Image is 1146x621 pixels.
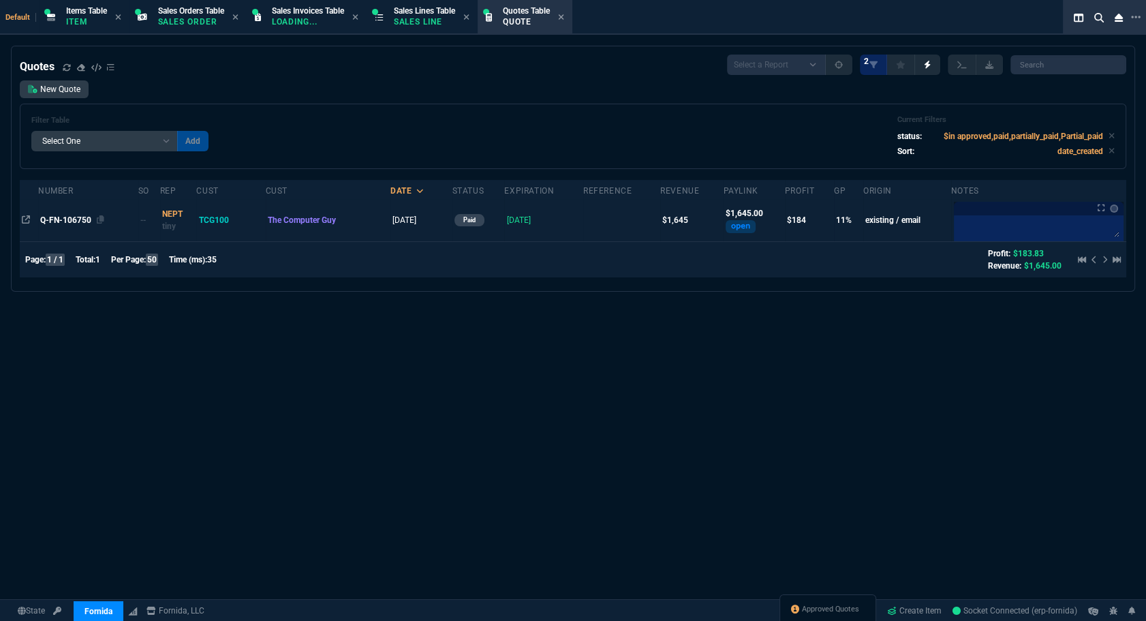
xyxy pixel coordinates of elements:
[662,215,688,225] span: $1,645
[146,254,158,266] span: 50
[1068,10,1089,26] nx-icon: Split Panels
[158,16,224,27] p: Sales Order
[76,255,95,264] span: Total:
[22,215,30,225] nx-icon: Open In Opposite Panel
[944,132,1103,141] code: $in approved,paid,partially_paid,Partial_paid
[836,215,852,225] span: 11%
[897,145,914,157] p: Sort:
[1013,249,1044,258] span: $183.83
[169,255,207,264] span: Time (ms):
[558,12,564,23] nx-icon: Close Tab
[726,207,783,219] p: $1,645.00
[158,6,224,16] span: Sales Orders Table
[660,185,699,196] div: Revenue
[115,12,121,23] nx-icon: Close Tab
[111,255,146,264] span: Per Page:
[138,185,149,196] div: SO
[38,185,74,196] div: Number
[138,199,160,241] td: Open SO in Expanded View
[162,220,194,232] p: tiny
[196,185,218,196] div: Cust
[865,214,948,226] p: existing / email
[463,12,469,23] nx-icon: Close Tab
[394,6,455,16] span: Sales Lines Table
[787,215,806,225] span: $184
[951,185,979,196] div: Notes
[1024,261,1062,271] span: $1,645.00
[268,215,336,225] span: The Computer Guy
[1010,55,1126,74] input: Search
[390,185,412,196] div: Date
[46,254,65,266] span: 1 / 1
[266,185,288,196] div: Cust
[504,185,554,196] div: Expiration
[1057,147,1103,156] code: date_created
[863,185,892,196] div: origin
[1131,11,1141,24] nx-icon: Open New Tab
[162,208,194,220] p: NEPT
[140,214,155,226] div: --
[40,215,91,225] span: Q-FN-106750
[207,255,217,264] span: 35
[394,16,455,27] p: Sales Line
[31,116,208,125] h6: Filter Table
[726,220,756,232] div: open
[352,12,358,23] nx-icon: Close Tab
[20,80,89,98] a: New Quote
[583,199,660,241] td: undefined
[882,601,947,621] a: Create Item
[988,249,1010,258] span: Profit:
[503,6,550,16] span: Quotes Table
[95,255,100,264] span: 1
[953,606,1077,616] span: Socket Connected (erp-fornida)
[1089,10,1109,26] nx-icon: Search
[199,215,229,225] span: TCG100
[864,56,869,67] span: 2
[452,185,484,196] div: Status
[1109,10,1128,26] nx-icon: Close Workbench
[160,199,196,241] td: double click to filter by Rep
[504,199,583,241] td: [DATE]
[14,605,49,617] a: Global State
[272,6,344,16] span: Sales Invoices Table
[272,16,340,27] p: Loading...
[20,59,55,75] h4: Quotes
[66,6,107,16] span: Items Table
[897,115,1115,125] h6: Current Filters
[25,255,46,264] span: Page:
[802,604,859,615] span: Approved Quotes
[834,185,846,196] div: GP
[503,16,550,27] p: Quote
[390,199,452,241] td: [DATE]
[988,261,1021,271] span: Revenue:
[897,130,922,142] p: status:
[5,13,36,22] span: Default
[142,605,208,617] a: msbcCompanyName
[49,605,65,617] a: API TOKEN
[160,185,176,196] div: Rep
[723,185,758,196] div: PayLink
[232,12,238,23] nx-icon: Close Tab
[583,185,632,196] div: Reference
[66,16,107,27] p: Item
[785,185,815,196] div: profit
[953,605,1077,617] a: atmOzpKEIJUlYybXAADE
